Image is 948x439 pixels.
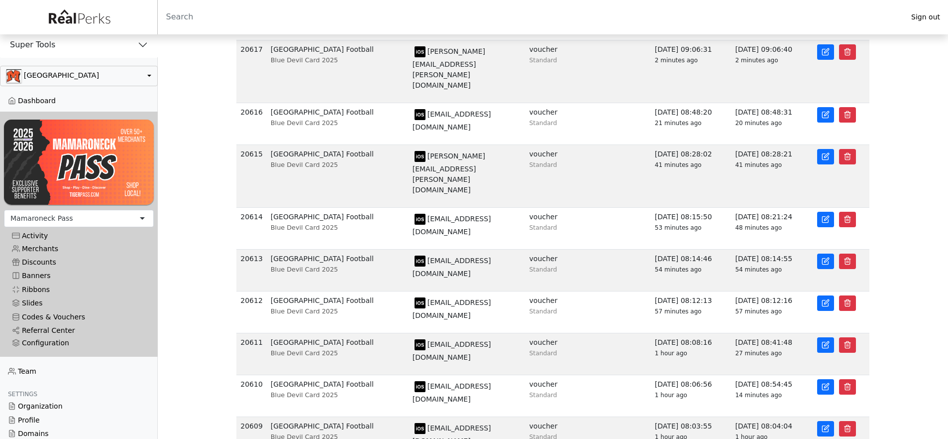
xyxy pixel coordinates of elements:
[10,213,73,224] div: Mamaroneck Pass
[271,161,338,168] span: Blue Devil Card 2025
[267,145,409,208] td: [GEOGRAPHIC_DATA] Football
[735,57,778,64] span: 2 minutes ago
[267,375,409,417] td: [GEOGRAPHIC_DATA] Football
[735,392,782,399] span: 14 minutes ago
[409,103,526,145] td: [EMAIL_ADDRESS][DOMAIN_NAME]
[526,40,576,103] td: voucher
[655,161,702,168] span: 41 minutes ago
[271,349,338,357] span: Blue Devil Card 2025
[409,250,526,292] td: [EMAIL_ADDRESS][DOMAIN_NAME]
[12,339,146,347] div: Configuration
[655,308,702,315] span: 57 minutes ago
[413,382,427,390] span: model: iPhone device: ios id: 85B22606-EA17-4183-984D-32749EB976DF
[236,40,267,103] td: 20617
[651,375,732,417] td: [DATE] 08:06:56
[526,250,576,292] td: voucher
[12,232,146,240] div: Activity
[236,103,267,145] td: 20616
[529,120,557,127] small: Standard
[529,266,557,273] small: Standard
[267,103,409,145] td: [GEOGRAPHIC_DATA] Football
[651,103,732,145] td: [DATE] 08:48:20
[267,333,409,375] td: [GEOGRAPHIC_DATA] Football
[526,145,576,208] td: voucher
[413,298,427,306] span: model: iPhone device: ios id: 868764B5-42C1-4459-8186-6D4591C3CF1B
[651,333,732,375] td: [DATE] 08:08:16
[526,375,576,417] td: voucher
[8,391,37,398] span: Settings
[735,161,782,168] span: 41 minutes ago
[413,215,427,223] span: model: iPhone device: ios id: 87DBAAD0-6C6E-413A-B906-38BB11FD1762
[651,250,732,292] td: [DATE] 08:14:46
[4,296,154,310] a: Slides
[4,310,154,323] a: Codes & Vouchers
[651,208,732,250] td: [DATE] 08:15:50
[271,224,338,231] span: Blue Devil Card 2025
[271,391,338,399] span: Blue Devil Card 2025
[409,333,526,375] td: [EMAIL_ADDRESS][DOMAIN_NAME]
[903,10,948,24] a: Sign out
[526,208,576,250] td: voucher
[735,120,782,127] span: 20 minutes ago
[526,103,576,145] td: voucher
[267,40,409,103] td: [GEOGRAPHIC_DATA] Football
[655,120,702,127] span: 21 minutes ago
[236,250,267,292] td: 20613
[271,307,338,315] span: Blue Devil Card 2025
[731,103,811,145] td: [DATE] 08:48:31
[43,6,115,28] img: real_perks_logo-01.svg
[409,292,526,333] td: [EMAIL_ADDRESS][DOMAIN_NAME]
[655,350,687,357] span: 1 hour ago
[413,257,427,265] span: model: iPhone device: ios id: 2E356A7D-BABA-4FF9-993C-B7FDAD759E90
[4,120,154,205] img: UvwXJMpi3zTF1NL6z0MrguGCGojMqrs78ysOqfof.png
[236,292,267,333] td: 20612
[651,145,732,208] td: [DATE] 08:28:02
[4,269,154,283] a: Banners
[413,47,427,55] span: model: iPhone device: ios id: 0EAA77ED-97AD-4112-AA08-663B51DD8501
[529,161,557,168] small: Standard
[271,119,338,127] span: Blue Devil Card 2025
[731,375,811,417] td: [DATE] 08:54:45
[413,110,427,118] span: model: iPhone device: ios id: 08B71EE4-59FB-454F-BC79-58304E5041DA
[529,350,557,357] small: Standard
[271,266,338,273] span: Blue Devil Card 2025
[735,350,782,357] span: 27 minutes ago
[731,208,811,250] td: [DATE] 08:21:24
[655,392,687,399] span: 1 hour ago
[158,5,903,29] input: Search
[731,250,811,292] td: [DATE] 08:14:55
[236,333,267,375] td: 20611
[4,242,154,255] a: Merchants
[529,57,557,64] small: Standard
[735,308,782,315] span: 57 minutes ago
[409,40,526,103] td: [PERSON_NAME][EMAIL_ADDRESS][PERSON_NAME][DOMAIN_NAME]
[6,69,21,83] img: 0SBPtshqTvrgEtdEgrWk70gKnUHZpYRm94MZ5hDb.png
[409,208,526,250] td: [EMAIL_ADDRESS][DOMAIN_NAME]
[529,392,557,399] small: Standard
[655,57,698,64] span: 2 minutes ago
[731,40,811,103] td: [DATE] 09:06:40
[413,340,427,348] span: model: iPhone device: ios id: 4A786B88-8EBD-4F0A-AC01-9AD57406E991
[409,145,526,208] td: [PERSON_NAME][EMAIL_ADDRESS][PERSON_NAME][DOMAIN_NAME]
[655,224,702,231] span: 53 minutes ago
[267,208,409,250] td: [GEOGRAPHIC_DATA] Football
[267,250,409,292] td: [GEOGRAPHIC_DATA] Football
[271,56,338,64] span: Blue Devil Card 2025
[526,292,576,333] td: voucher
[4,256,154,269] a: Discounts
[526,333,576,375] td: voucher
[651,40,732,103] td: [DATE] 09:06:31
[529,224,557,231] small: Standard
[735,266,782,273] span: 54 minutes ago
[731,145,811,208] td: [DATE] 08:28:21
[735,224,782,231] span: 48 minutes ago
[655,266,702,273] span: 54 minutes ago
[731,292,811,333] td: [DATE] 08:12:16
[413,424,427,432] span: model: iPhone device: ios id: BEF78240-44A3-4D0D-AA10-DA06C2214175
[731,333,811,375] td: [DATE] 08:41:48
[413,152,427,160] span: model: iPhone device: ios id: 8176C8DA-BBBE-42A6-819A-4A8D59B489E0
[236,375,267,417] td: 20610
[236,145,267,208] td: 20615
[651,292,732,333] td: [DATE] 08:12:13
[236,208,267,250] td: 20614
